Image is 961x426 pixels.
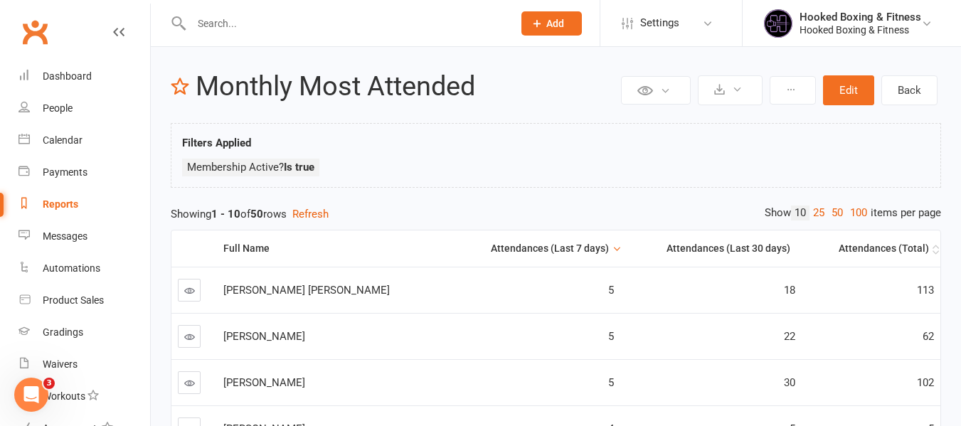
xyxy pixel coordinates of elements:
[608,376,614,389] span: 5
[43,294,104,306] div: Product Sales
[18,92,150,124] a: People
[640,7,679,39] span: Settings
[187,161,314,174] span: Membership Active?
[453,243,610,254] div: Attendances (Last 7 days)
[608,284,614,297] span: 5
[765,206,941,220] div: Show items per page
[800,23,921,36] div: Hooked Boxing & Fitness
[43,134,83,146] div: Calendar
[182,137,251,149] strong: Filters Applied
[18,380,150,412] a: Workouts
[923,330,934,343] span: 62
[43,198,78,210] div: Reports
[823,75,874,105] button: Edit
[43,326,83,338] div: Gradings
[43,70,92,82] div: Dashboard
[223,284,390,297] span: [PERSON_NAME] [PERSON_NAME]
[43,102,73,114] div: People
[211,208,240,220] strong: 1 - 10
[292,206,329,223] button: Refresh
[917,376,934,389] span: 102
[846,206,871,220] a: 100
[809,206,828,220] a: 25
[17,14,53,50] a: Clubworx
[223,376,305,389] span: [PERSON_NAME]
[18,284,150,316] a: Product Sales
[784,330,795,343] span: 22
[764,9,792,38] img: thumb_image1731986243.png
[18,348,150,380] a: Waivers
[808,243,929,254] div: Attendances (Total)
[196,72,617,102] h2: Monthly Most Attended
[43,262,100,274] div: Automations
[784,284,795,297] span: 18
[18,252,150,284] a: Automations
[546,18,564,29] span: Add
[881,75,938,105] a: Back
[18,220,150,252] a: Messages
[800,11,921,23] div: Hooked Boxing & Fitness
[608,330,614,343] span: 5
[43,358,78,370] div: Waivers
[627,243,790,254] div: Attendances (Last 30 days)
[18,188,150,220] a: Reports
[250,208,263,220] strong: 50
[18,156,150,188] a: Payments
[521,11,582,36] button: Add
[791,206,809,220] a: 10
[18,316,150,348] a: Gradings
[14,378,48,412] iframe: Intercom live chat
[917,284,934,297] span: 113
[43,390,85,402] div: Workouts
[784,376,795,389] span: 30
[18,60,150,92] a: Dashboard
[187,14,503,33] input: Search...
[223,243,435,254] div: Full Name
[43,230,87,242] div: Messages
[43,378,55,389] span: 3
[18,124,150,156] a: Calendar
[828,206,846,220] a: 50
[223,330,305,343] span: [PERSON_NAME]
[284,161,314,174] strong: Is true
[171,206,941,223] div: Showing of rows
[43,166,87,178] div: Payments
